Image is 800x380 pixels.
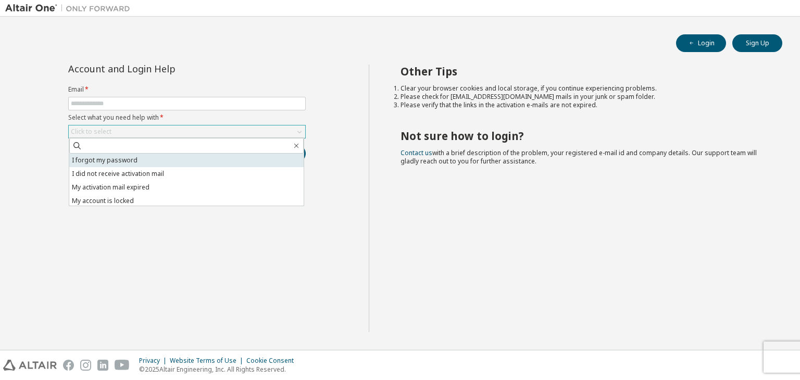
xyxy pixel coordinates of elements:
div: Privacy [139,357,170,365]
a: Contact us [401,148,432,157]
img: facebook.svg [63,360,74,371]
div: Website Terms of Use [170,357,246,365]
li: Please verify that the links in the activation e-mails are not expired. [401,101,764,109]
img: altair_logo.svg [3,360,57,371]
h2: Not sure how to login? [401,129,764,143]
li: Please check for [EMAIL_ADDRESS][DOMAIN_NAME] mails in your junk or spam folder. [401,93,764,101]
img: Altair One [5,3,135,14]
label: Select what you need help with [68,113,306,122]
label: Email [68,85,306,94]
button: Login [676,34,726,52]
div: Account and Login Help [68,65,258,73]
div: Cookie Consent [246,357,300,365]
img: youtube.svg [115,360,130,371]
img: linkedin.svg [97,360,108,371]
div: Click to select [69,125,305,138]
li: Clear your browser cookies and local storage, if you continue experiencing problems. [401,84,764,93]
img: instagram.svg [80,360,91,371]
li: I forgot my password [69,154,304,167]
p: © 2025 Altair Engineering, Inc. All Rights Reserved. [139,365,300,374]
div: Click to select [71,128,111,136]
button: Sign Up [732,34,782,52]
h2: Other Tips [401,65,764,78]
span: with a brief description of the problem, your registered e-mail id and company details. Our suppo... [401,148,757,166]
